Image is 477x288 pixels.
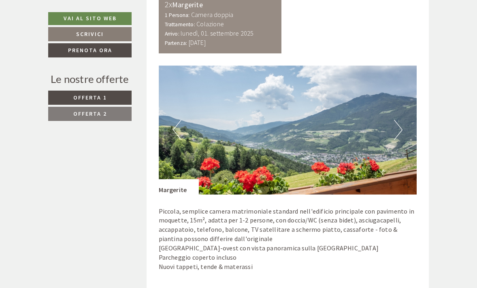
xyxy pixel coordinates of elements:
[191,11,234,19] b: Camera doppia
[159,66,417,195] img: image
[48,72,132,87] div: Le nostre offerte
[159,207,417,271] p: Piccola, semplice camera matrimoniale standard nell'edificio principale con pavimento in moquette...
[159,179,199,195] div: Margerite
[48,12,132,25] a: Vai al sito web
[13,40,122,45] small: 10:10
[6,22,126,47] div: Buon giorno, come possiamo aiutarla?
[394,120,402,140] button: Next
[13,24,122,30] div: [GEOGRAPHIC_DATA]
[189,38,206,47] b: [DATE]
[48,27,132,41] a: Scrivici
[165,21,195,28] small: Trattamento:
[165,12,190,19] small: 1 Persona:
[73,94,107,101] span: Offerta 1
[165,30,179,37] small: Arrivo:
[181,29,253,37] b: lunedì, 01. settembre 2025
[48,43,132,57] a: Prenota ora
[173,120,181,140] button: Previous
[112,6,146,20] div: giovedì
[165,40,187,47] small: Partenza:
[73,110,107,117] span: Offerta 2
[217,213,258,227] button: Invia
[196,20,224,28] b: Colazione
